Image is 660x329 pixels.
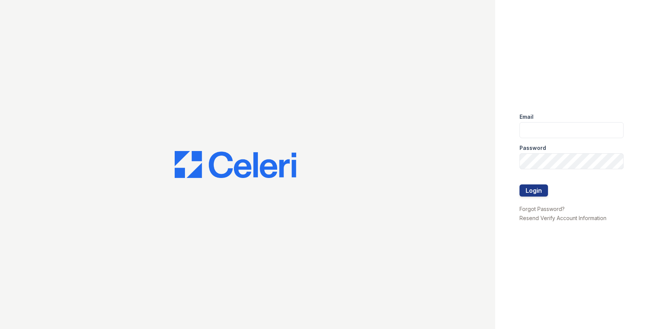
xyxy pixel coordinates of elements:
label: Email [519,113,534,121]
a: Forgot Password? [519,206,565,212]
img: CE_Logo_Blue-a8612792a0a2168367f1c8372b55b34899dd931a85d93a1a3d3e32e68fde9ad4.png [175,151,296,178]
label: Password [519,144,546,152]
button: Login [519,184,548,197]
a: Resend Verify Account Information [519,215,606,221]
